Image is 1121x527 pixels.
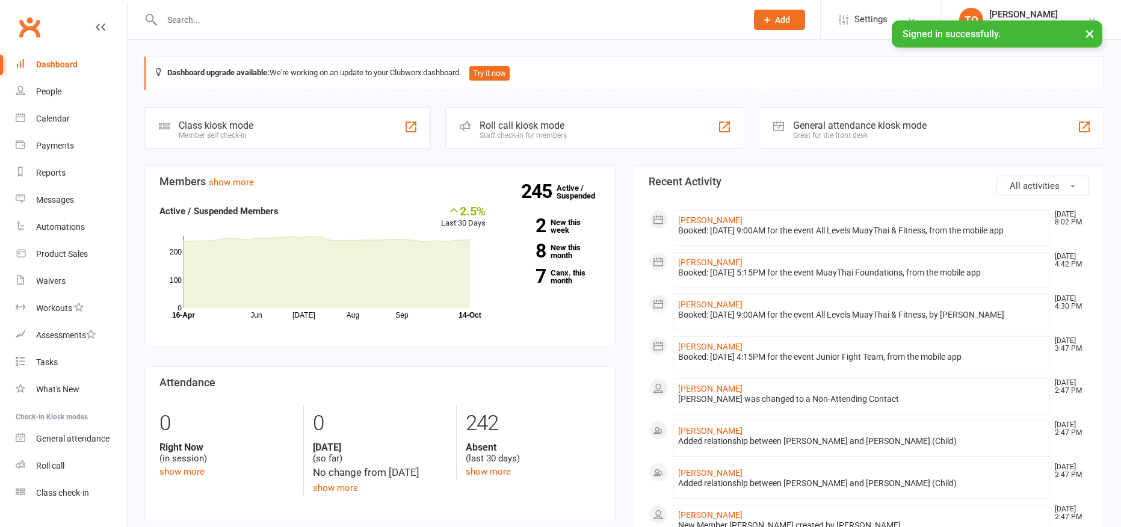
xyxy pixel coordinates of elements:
h3: Attendance [159,377,601,389]
a: 7Canx. this month [504,269,601,285]
div: People [36,87,61,96]
div: Member self check-in [179,131,253,140]
a: Workouts [16,295,127,322]
a: [PERSON_NAME] [678,300,743,309]
time: [DATE] 2:47 PM [1049,463,1089,479]
a: What's New [16,376,127,403]
a: Clubworx [14,12,45,42]
div: Calendar [36,114,70,123]
time: [DATE] 2:47 PM [1049,505,1089,521]
div: Last 30 Days [441,204,486,230]
a: 2New this week [504,218,601,234]
div: Product Sales [36,249,88,259]
a: 245Active / Suspended [557,175,610,209]
a: Calendar [16,105,127,132]
div: (in session) [159,442,294,464]
button: All activities [996,176,1089,196]
div: General attendance kiosk mode [793,120,927,131]
strong: 2 [504,217,546,235]
h3: Recent Activity [649,176,1090,188]
div: 242 [466,405,600,442]
button: Add [754,10,805,30]
strong: Dashboard upgrade available: [167,68,270,77]
div: (last 30 days) [466,442,600,464]
div: Workouts [36,303,72,313]
button: Try it now [469,66,510,81]
time: [DATE] 8:02 PM [1049,211,1089,226]
a: [PERSON_NAME] [678,257,743,267]
div: Booked: [DATE] 9:00AM for the event All Levels MuayThai & Fitness, from the mobile app [678,226,1045,236]
a: Automations [16,214,127,241]
div: Staff check-in for members [480,131,567,140]
input: Search... [158,11,738,28]
button: × [1079,20,1101,46]
div: We're working on an update to your Clubworx dashboard. [144,57,1104,90]
div: No change from [DATE] [313,464,447,481]
a: General attendance kiosk mode [16,425,127,452]
span: Add [775,15,790,25]
div: 0 [159,405,294,442]
div: Tasks [36,357,58,367]
div: Class kiosk mode [179,120,253,131]
span: Settings [854,6,888,33]
div: TO [959,8,983,32]
div: Assessments [36,330,96,340]
time: [DATE] 3:47 PM [1049,337,1089,353]
span: Signed in successfully. [903,28,1001,40]
div: Added relationship between [PERSON_NAME] and [PERSON_NAME] (Child) [678,478,1045,488]
span: All activities [1010,180,1060,191]
div: (so far) [313,442,447,464]
div: Booked: [DATE] 9:00AM for the event All Levels MuayThai & Fitness, by [PERSON_NAME] [678,310,1045,320]
time: [DATE] 4:30 PM [1049,295,1089,310]
div: Waivers [36,276,66,286]
a: show more [466,466,511,477]
div: 2.5% [441,204,486,217]
div: Booked: [DATE] 5:15PM for the event MuayThai Foundations, from the mobile app [678,268,1045,278]
a: Payments [16,132,127,159]
a: Waivers [16,268,127,295]
div: Great for the front desk [793,131,927,140]
div: What's New [36,384,79,394]
a: People [16,78,127,105]
time: [DATE] 4:42 PM [1049,253,1089,268]
a: Messages [16,186,127,214]
a: [PERSON_NAME] [678,468,743,478]
div: Messages [36,195,74,205]
a: Roll call [16,452,127,479]
div: Automations [36,222,85,232]
div: [PERSON_NAME] was changed to a Non-Attending Contact [678,394,1045,404]
h3: Members [159,176,601,188]
div: Roll call kiosk mode [480,120,567,131]
strong: 7 [504,267,546,285]
div: [PERSON_NAME] [989,9,1058,20]
div: Roll call [36,461,64,470]
a: show more [159,466,205,477]
div: Dashboard [36,60,78,69]
div: Payments [36,141,74,150]
div: Reports [36,168,66,177]
strong: Right Now [159,442,294,453]
a: [PERSON_NAME] [678,215,743,225]
div: Added relationship between [PERSON_NAME] and [PERSON_NAME] (Child) [678,436,1045,446]
strong: 245 [521,182,557,200]
a: [PERSON_NAME] [678,426,743,436]
a: [PERSON_NAME] [678,342,743,351]
a: Product Sales [16,241,127,268]
strong: 8 [504,242,546,260]
time: [DATE] 2:47 PM [1049,421,1089,437]
div: General attendance [36,434,110,443]
time: [DATE] 2:47 PM [1049,379,1089,395]
div: Booked: [DATE] 4:15PM for the event Junior Fight Team, from the mobile app [678,352,1045,362]
a: Reports [16,159,127,186]
strong: Absent [466,442,600,453]
a: show more [313,482,358,493]
a: Dashboard [16,51,127,78]
a: show more [209,177,254,188]
div: Class check-in [36,488,89,498]
a: [PERSON_NAME] [678,510,743,520]
strong: [DATE] [313,442,447,453]
a: [PERSON_NAME] [678,384,743,393]
div: 0 [313,405,447,442]
div: Snake pit gym [989,20,1058,31]
a: Class kiosk mode [16,479,127,507]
